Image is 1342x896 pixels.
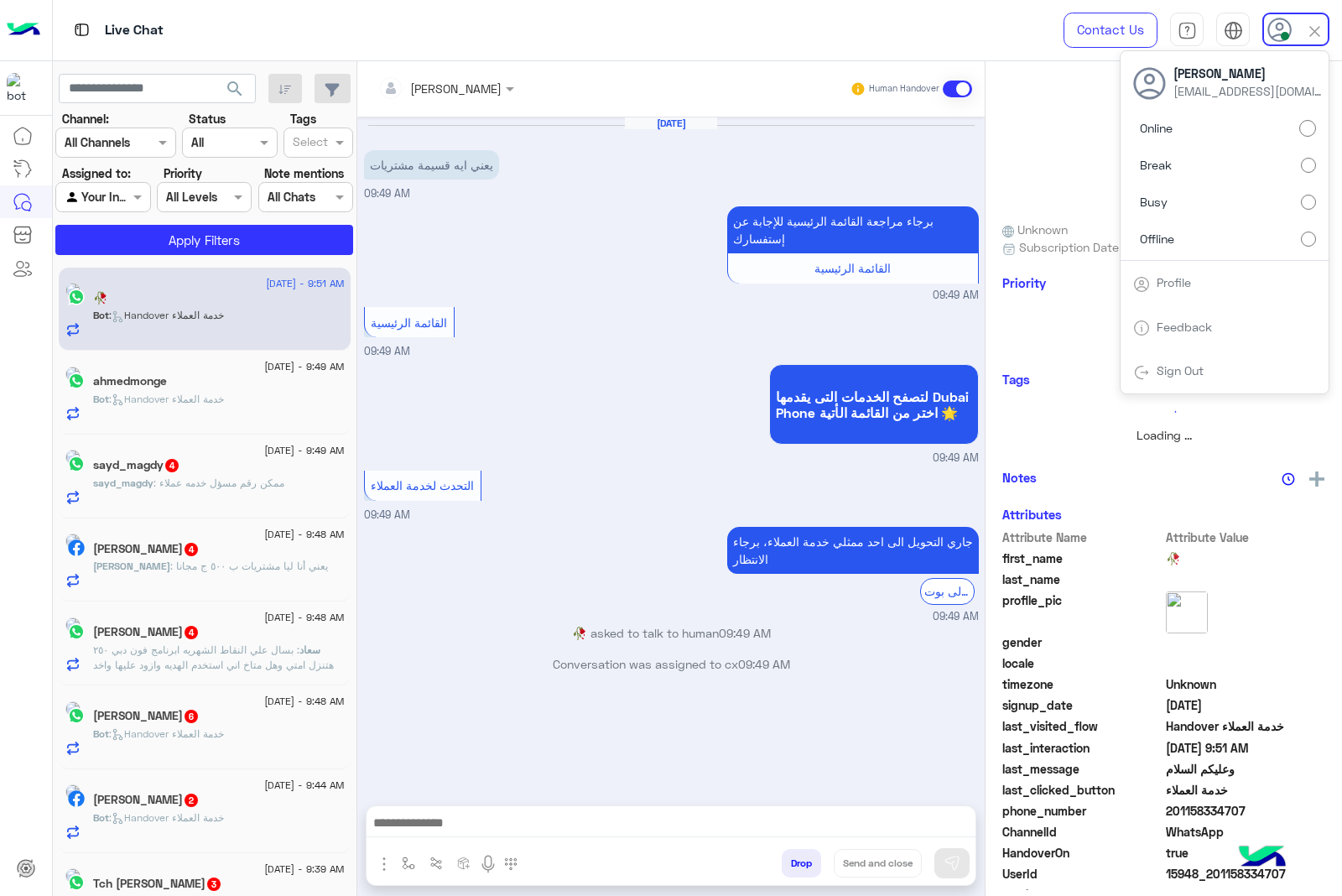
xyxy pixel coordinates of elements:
span: 09:49 AM [364,508,410,521]
span: خدمة العملاء [1166,781,1326,799]
img: picture [1166,591,1208,633]
label: Status [189,110,226,128]
button: select flow [395,849,423,877]
span: locale [1002,654,1163,672]
div: الرجوع الى بوت [920,578,975,604]
h5: Mahdy Essam [93,793,200,807]
img: WhatsApp [68,456,85,472]
img: add [1309,471,1324,487]
button: Trigger scenario [423,849,450,877]
span: HandoverOn [1002,844,1163,862]
span: 2025-08-18T06:51:10.529Z [1166,739,1326,757]
span: [DATE] - 9:51 AM [266,276,344,291]
span: 4 [165,459,179,472]
img: tab [1133,276,1150,293]
span: : Handover خدمة العملاء [109,309,224,321]
span: 🥀 [1166,550,1326,567]
img: send message [944,855,960,872]
img: send attachment [374,854,394,874]
input: Offline [1301,232,1316,247]
span: وعليكم السلام [1166,760,1326,778]
a: Sign Out [1157,363,1204,378]
img: WhatsApp [68,874,85,891]
span: ممكن رقم مسؤل خدمه عملاء [153,477,284,489]
label: Channel: [62,110,109,128]
input: Busy [1301,195,1316,210]
span: : Handover خدمة العملاء [109,393,224,405]
button: search [215,74,256,110]
span: phone_number [1002,802,1163,820]
span: 09:49 AM [933,288,979,304]
span: بسال علي النقاط الشهريه ابرنامج فون دبي ٢٥٠ هتنزل امتي وهل متاخ اني استخدم الهديه وازود عليها واخ... [93,643,334,686]
img: Logo [7,13,40,48]
span: Loading ... [1137,428,1192,442]
h6: Priority [1002,275,1046,290]
span: [DATE] - 9:48 AM [264,610,344,625]
span: 201158334707 [1166,802,1326,820]
span: Handover خدمة العملاء [1166,717,1326,735]
span: true [1166,844,1326,862]
img: make a call [504,857,518,871]
h5: sayd_magdy [93,458,180,472]
span: [PERSON_NAME] [93,560,170,572]
span: سعاد [299,643,320,656]
span: Attribute Name [1002,529,1163,546]
img: create order [457,857,471,870]
span: [DATE] - 9:48 AM [264,527,344,542]
a: tab [1170,13,1204,48]
span: التحدث لخدمة العملاء [371,478,474,492]
span: [DATE] - 9:49 AM [264,359,344,374]
span: ChannelId [1002,823,1163,841]
img: picture [65,450,81,465]
p: Live Chat [105,19,164,42]
h6: Attributes [1002,507,1062,522]
p: 18/8/2025, 9:49 AM [364,150,499,180]
p: Conversation was assigned to cx [364,655,979,673]
span: 09:49 AM [364,187,410,200]
label: Priority [164,164,202,182]
span: [DATE] - 9:49 AM [264,443,344,458]
a: Contact Us [1064,13,1157,48]
span: 15948_201158334707 [1166,865,1326,883]
h6: Tags [1002,372,1325,387]
span: [PERSON_NAME] [1173,65,1324,82]
img: picture [65,534,81,549]
button: Send and close [834,849,922,878]
span: last_name [1002,570,1163,588]
span: Offline [1140,230,1174,247]
span: Break [1140,156,1172,174]
span: يعني أنا ليا مشتريات ب ٥٠٠ ج مجانا [170,560,328,572]
span: sayd_magdy [93,477,153,489]
img: Facebook [68,539,85,556]
span: timezone [1002,675,1163,693]
span: 4 [185,626,198,639]
span: 2 [185,794,198,807]
span: Busy [1140,193,1168,211]
img: WhatsApp [68,372,85,389]
small: Human Handover [869,82,939,96]
input: Online [1299,120,1316,137]
span: 09:49 AM [738,657,790,671]
span: [EMAIL_ADDRESS][DOMAIN_NAME] [1173,82,1324,100]
div: loading... [1006,397,1321,426]
span: profile_pic [1002,591,1163,630]
h6: [DATE] [625,117,717,129]
span: gender [1002,633,1163,651]
img: WhatsApp [68,707,85,724]
img: notes [1282,472,1295,486]
input: Break [1301,158,1316,173]
label: Assigned to: [62,164,131,182]
img: picture [65,617,81,633]
h5: يوسف العجني [93,542,200,556]
a: Feedback [1157,320,1212,334]
span: Unknown [1002,221,1068,238]
h6: Notes [1002,470,1037,485]
span: 3 [207,878,221,891]
h5: khaled Mohamed [93,709,200,723]
h5: ahmedmonge [93,374,167,388]
h5: سعاد احمد صلاح [93,625,200,639]
p: 18/8/2025, 9:49 AM [727,527,979,574]
img: Facebook [68,790,85,807]
span: [DATE] - 9:48 AM [264,694,344,709]
span: 2025-08-18T06:50:35.526Z [1166,696,1326,714]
